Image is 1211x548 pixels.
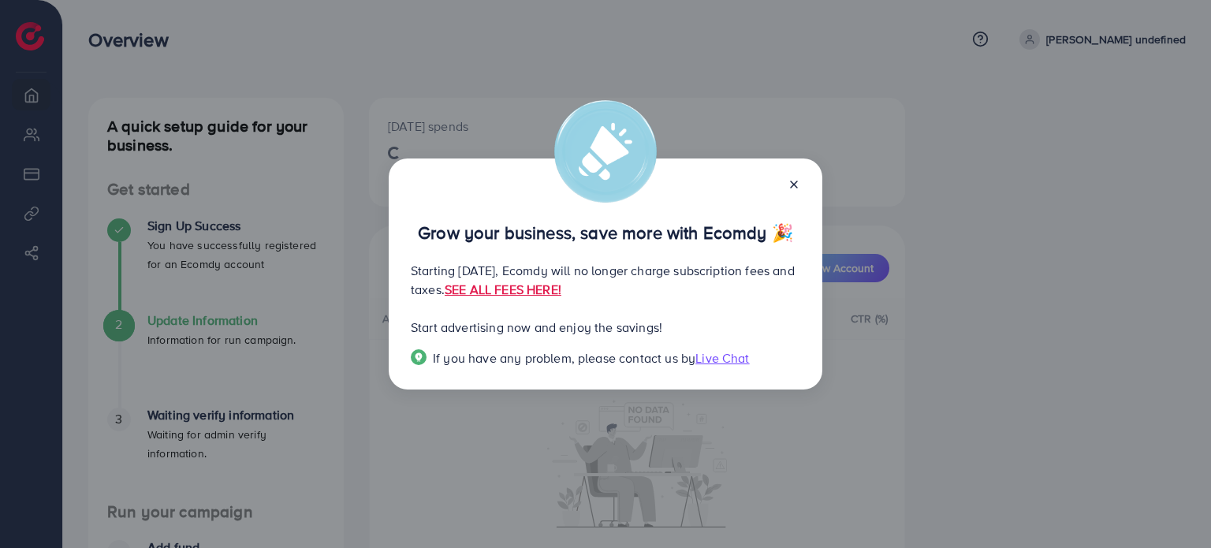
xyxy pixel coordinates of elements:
[695,349,749,367] span: Live Chat
[411,349,427,365] img: Popup guide
[411,318,800,337] p: Start advertising now and enjoy the savings!
[411,261,800,299] p: Starting [DATE], Ecomdy will no longer charge subscription fees and taxes.
[554,100,657,203] img: alert
[433,349,695,367] span: If you have any problem, please contact us by
[445,281,561,298] a: SEE ALL FEES HERE!
[411,223,800,242] p: Grow your business, save more with Ecomdy 🎉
